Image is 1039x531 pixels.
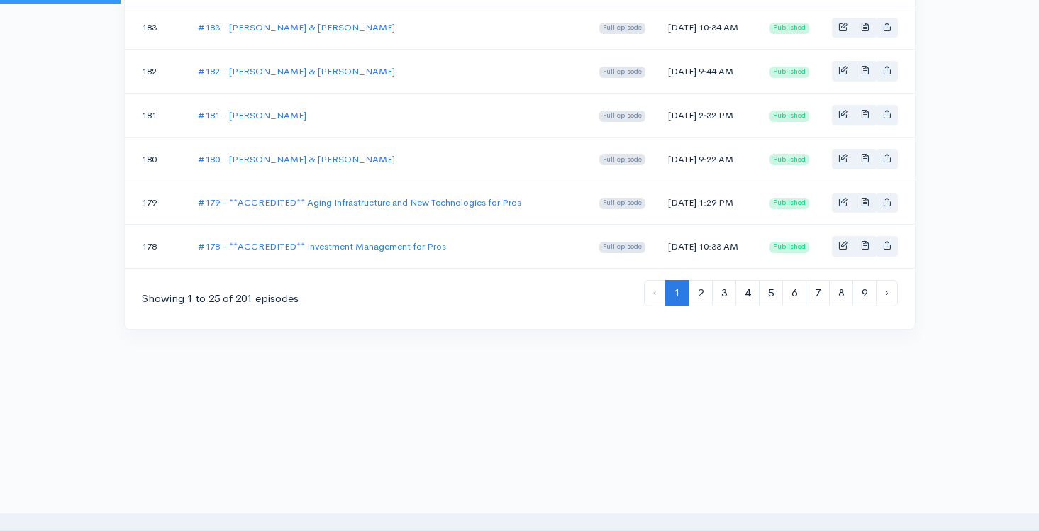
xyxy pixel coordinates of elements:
[657,137,758,181] td: [DATE] 9:22 AM
[657,181,758,225] td: [DATE] 1:29 PM
[832,193,898,213] div: Basic example
[689,280,713,306] a: 2
[832,61,898,82] div: Basic example
[838,153,848,162] span: Edit episode
[769,23,809,34] span: Published
[599,23,645,34] span: Full episode
[860,240,869,250] span: Episode transcription
[860,109,869,118] span: Episode transcription
[838,65,848,74] span: Edit episode
[838,109,848,118] span: Edit episode
[599,154,645,165] span: Full episode
[832,149,898,169] div: Basic example
[198,109,306,121] a: #181 - [PERSON_NAME]
[769,198,809,209] span: Published
[125,181,187,225] td: 179
[860,153,869,162] span: Episode transcription
[198,240,446,252] a: #178 - **ACCREDITED** Investment Management for Pros
[852,280,877,306] a: 9
[125,137,187,181] td: 180
[832,236,898,257] div: Basic example
[759,280,783,306] a: 5
[644,280,666,306] li: « Previous
[769,67,809,78] span: Published
[125,50,187,94] td: 182
[125,6,187,50] td: 183
[860,22,869,31] span: Episode transcription
[876,193,898,213] a: Share episode
[599,198,645,209] span: Full episode
[832,105,898,125] div: Basic example
[829,280,853,306] a: 8
[599,111,645,122] span: Full episode
[657,50,758,94] td: [DATE] 9:44 AM
[876,105,898,125] a: Share episode
[142,291,299,307] div: Showing 1 to 25 of 201 episodes
[198,21,395,33] a: #183 - [PERSON_NAME] & [PERSON_NAME]
[769,242,809,253] span: Published
[876,280,898,306] a: Next »
[125,225,187,268] td: 178
[657,94,758,138] td: [DATE] 2:32 PM
[838,22,848,31] span: Edit episode
[838,240,848,250] span: Edit episode
[876,18,898,38] a: Share episode
[806,280,830,306] a: 7
[665,280,689,306] span: 1
[860,197,869,206] span: Episode transcription
[838,197,848,206] span: Edit episode
[769,111,809,122] span: Published
[712,280,736,306] a: 3
[657,6,758,50] td: [DATE] 10:34 AM
[876,149,898,169] a: Share episode
[860,65,869,74] span: Episode transcription
[769,154,809,165] span: Published
[125,94,187,138] td: 181
[657,225,758,268] td: [DATE] 10:33 AM
[198,153,395,165] a: #180 - [PERSON_NAME] & [PERSON_NAME]
[832,18,898,38] div: Basic example
[198,65,395,77] a: #182 - [PERSON_NAME] & [PERSON_NAME]
[599,67,645,78] span: Full episode
[198,196,521,208] a: #179 - **ACCREDITED** Aging Infrastructure and New Technologies for Pros
[876,61,898,82] a: Share episode
[782,280,806,306] a: 6
[876,236,898,257] a: Share episode
[735,280,760,306] a: 4
[599,242,645,253] span: Full episode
